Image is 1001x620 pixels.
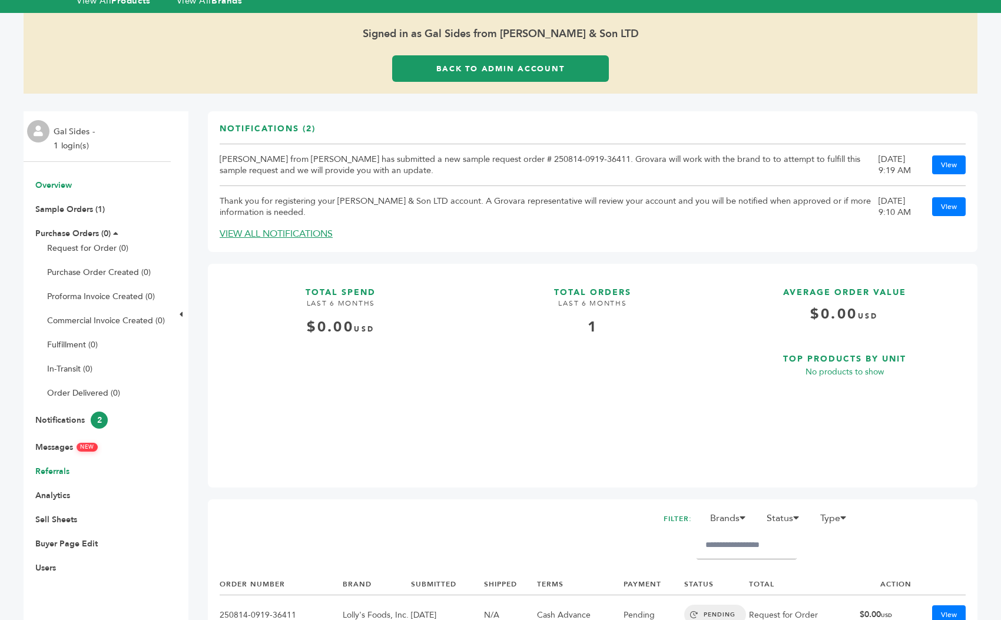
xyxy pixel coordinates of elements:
h3: Notifications (2) [220,123,316,144]
th: ORDER NUMBER [220,573,343,595]
a: TOTAL SPEND LAST 6 MONTHS $0.00USD [220,276,462,466]
th: STATUS [684,573,749,595]
a: TOTAL ORDERS LAST 6 MONTHS 1 [472,276,714,466]
div: [DATE] 9:10 AM [879,195,920,218]
a: TOP PRODUCTS BY UNIT No products to show [723,342,966,466]
span: USD [881,612,892,619]
div: $0.00 [220,317,462,337]
a: Notifications2 [35,415,108,426]
h2: FILTER: [664,511,692,527]
a: Sell Sheets [35,514,77,525]
a: Purchase Order Created (0) [47,267,151,278]
a: View [932,197,966,216]
a: Commercial Invoice Created (0) [47,315,165,326]
li: Gal Sides - 1 login(s) [54,125,98,153]
td: [PERSON_NAME] from [PERSON_NAME] has submitted a new sample request order # 250814-0919-36411. Gr... [220,144,879,185]
div: [DATE] 9:19 AM [879,154,920,176]
a: Order Delivered (0) [47,387,120,399]
a: VIEW ALL NOTIFICATIONS [220,227,333,240]
a: In-Transit (0) [47,363,92,374]
a: Overview [35,180,72,191]
li: Status [761,511,812,531]
li: Brands [704,511,758,531]
li: Type [814,511,859,531]
th: SHIPPED [484,573,537,595]
h4: $0.00 [723,304,966,333]
span: Signed in as Gal Sides from [PERSON_NAME] & Son LTD [24,13,977,55]
span: USD [354,324,374,334]
h3: TOTAL ORDERS [472,276,714,299]
a: Fulfillment (0) [47,339,98,350]
p: No products to show [723,365,966,379]
a: Referrals [35,466,69,477]
a: Analytics [35,490,70,501]
th: SUBMITTED [411,573,484,595]
a: Buyer Page Edit [35,538,98,549]
h4: LAST 6 MONTHS [472,299,714,317]
th: TOTAL [749,573,860,595]
img: profile.png [27,120,49,142]
a: Sample Orders (1) [35,204,105,215]
th: BRAND [343,573,411,595]
h3: AVERAGE ORDER VALUE [723,276,966,299]
h4: LAST 6 MONTHS [220,299,462,317]
span: 2 [91,412,108,429]
h3: TOTAL SPEND [220,276,462,299]
span: USD [858,311,879,321]
a: Users [35,562,56,573]
a: View [932,155,966,174]
a: Proforma Invoice Created (0) [47,291,155,302]
a: AVERAGE ORDER VALUE $0.00USD [723,276,966,333]
input: Filter by keywords [697,531,797,559]
a: MessagesNEW [35,442,98,453]
th: PAYMENT [624,573,684,595]
th: TERMS [537,573,623,595]
td: Thank you for registering your [PERSON_NAME] & Son LTD account. A Grovara representative will rev... [220,185,879,227]
a: Back to Admin Account [392,55,609,82]
a: Purchase Orders (0) [35,228,111,239]
a: Request for Order (0) [47,243,128,254]
h3: TOP PRODUCTS BY UNIT [723,342,966,365]
th: ACTION [860,573,911,595]
div: 1 [472,317,714,337]
span: NEW [77,443,98,452]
